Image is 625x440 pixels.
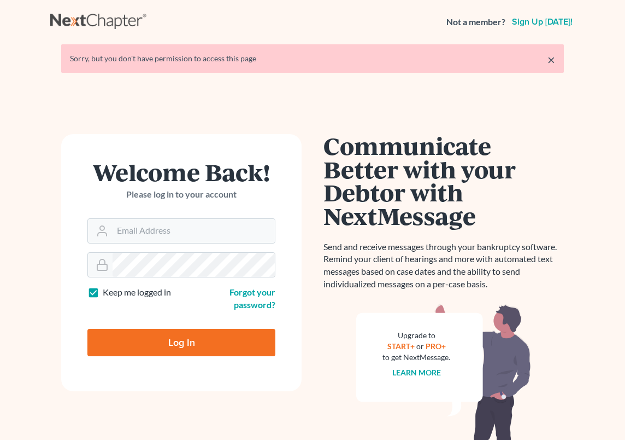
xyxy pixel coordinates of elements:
span: or [416,341,424,351]
a: × [547,53,555,66]
a: Sign up [DATE]! [510,18,575,26]
h1: Communicate Better with your Debtor with NextMessage [323,134,564,228]
div: to get NextMessage. [382,352,450,363]
div: Sorry, but you don't have permission to access this page [70,53,555,64]
strong: Not a member? [446,16,505,28]
input: Email Address [113,219,275,243]
a: Learn more [392,368,441,377]
p: Please log in to your account [87,188,275,201]
input: Log In [87,329,275,356]
p: Send and receive messages through your bankruptcy software. Remind your client of hearings and mo... [323,241,564,291]
div: Upgrade to [382,330,450,341]
h1: Welcome Back! [87,160,275,184]
a: START+ [387,341,415,351]
a: Forgot your password? [229,287,275,310]
a: PRO+ [426,341,446,351]
label: Keep me logged in [103,286,171,299]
